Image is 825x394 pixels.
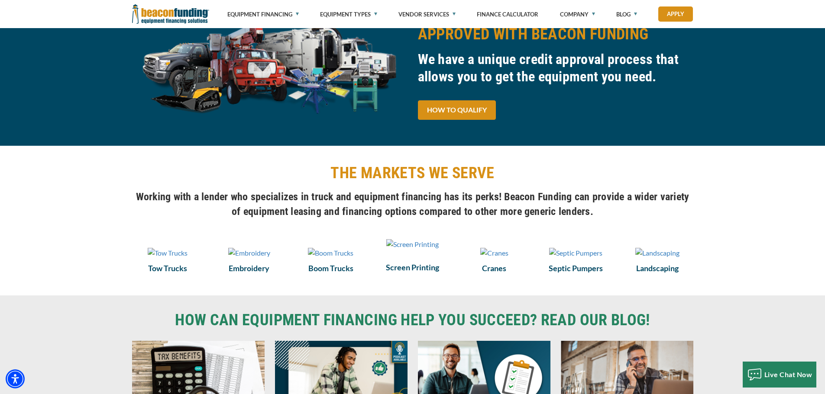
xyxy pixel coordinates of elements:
[622,263,693,274] a: Landscaping
[132,60,408,68] a: equipment collage
[540,263,611,274] a: Septic Pumpers
[386,239,439,250] img: Screen Printing
[308,248,353,258] img: Boom Trucks
[635,248,679,258] img: Landscaping
[540,247,611,258] a: Septic Pumpers
[132,263,204,274] a: Tow Trucks
[132,4,408,126] img: equipment collage
[295,247,367,258] a: Boom Trucks
[377,247,448,257] a: Screen Printing
[295,263,367,274] a: Boom Trucks
[743,362,817,388] button: Live Chat Now
[549,248,602,258] img: Septic Pumpers
[764,370,812,378] span: Live Chat Now
[622,247,693,258] a: Landscaping
[214,263,285,274] a: Embroidery
[459,263,530,274] a: Cranes
[6,369,25,388] div: Accessibility Menu
[228,248,270,258] img: Embroidery
[418,51,693,85] h3: We have a unique credit approval process that allows you to get the equipment you need.
[418,100,496,120] a: HOW TO QUALIFY
[132,313,693,328] a: HOW CAN EQUIPMENT FINANCING HELP YOU SUCCEED? READ OUR BLOG!
[377,262,448,273] a: Screen Printing
[132,163,693,183] h2: THE MARKETS WE SERVE
[132,189,693,219] h4: Working with a lender who specializes in truck and equipment financing has its perks! Beacon Fund...
[214,247,285,258] a: Embroidery
[658,6,693,22] a: Apply
[480,248,508,258] img: Cranes
[132,247,204,258] a: Tow Trucks
[459,247,530,258] a: Cranes
[148,248,188,258] img: Tow Trucks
